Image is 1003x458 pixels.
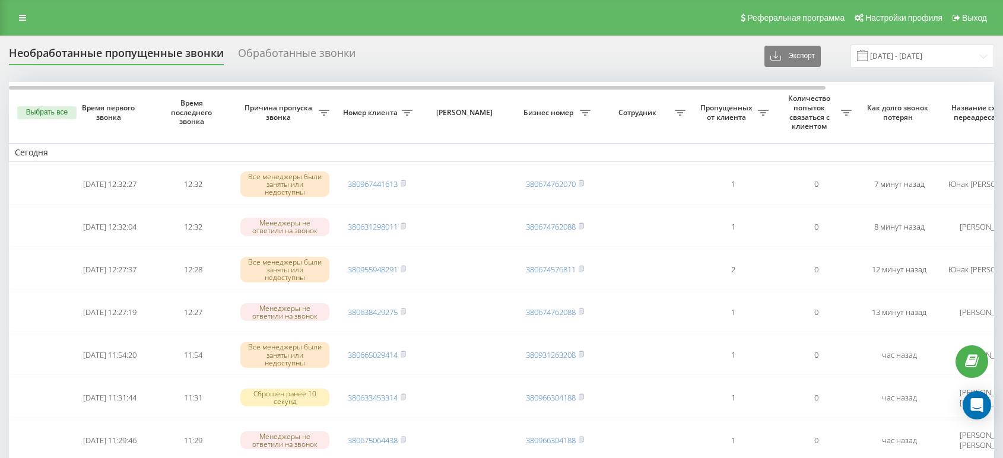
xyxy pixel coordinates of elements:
[240,389,329,406] div: Сброшен ранее 10 секунд
[151,164,234,205] td: 12:32
[867,103,931,122] span: Как долго звонок потерян
[775,164,858,205] td: 0
[526,264,576,275] a: 380674576811
[775,292,858,332] td: 0
[526,179,576,189] a: 380674762070
[526,307,576,317] a: 380674762088
[602,108,675,117] span: Сотрудник
[348,221,398,232] a: 380631298011
[240,303,329,321] div: Менеджеры не ответили на звонок
[238,47,356,65] div: Обработанные звонки
[691,292,775,332] td: 1
[68,377,151,418] td: [DATE] 11:31:44
[240,431,329,449] div: Менеджеры не ответили на звонок
[68,164,151,205] td: [DATE] 12:32:27
[348,392,398,403] a: 380633453314
[858,292,941,332] td: 13 минут назад
[526,435,576,446] a: 380966304188
[764,46,821,67] button: Экспорт
[691,207,775,247] td: 1
[151,335,234,375] td: 11:54
[17,106,77,119] button: Выбрать все
[858,207,941,247] td: 8 минут назад
[348,179,398,189] a: 380967441613
[858,249,941,290] td: 12 минут назад
[526,392,576,403] a: 380966304188
[858,377,941,418] td: час назад
[747,13,845,23] span: Реферальная программа
[348,349,398,360] a: 380665029414
[151,292,234,332] td: 12:27
[691,335,775,375] td: 1
[68,292,151,332] td: [DATE] 12:27:19
[68,249,151,290] td: [DATE] 12:27:37
[240,257,329,283] div: Все менеджеры были заняты или недоступны
[519,108,580,117] span: Бизнес номер
[775,207,858,247] td: 0
[691,377,775,418] td: 1
[429,108,503,117] span: [PERSON_NAME]
[858,164,941,205] td: 7 минут назад
[78,103,142,122] span: Время первого звонка
[151,249,234,290] td: 12:28
[526,349,576,360] a: 380931263208
[68,207,151,247] td: [DATE] 12:32:04
[697,103,758,122] span: Пропущенных от клиента
[9,47,224,65] div: Необработанные пропущенные звонки
[240,103,319,122] span: Причина пропуска звонка
[691,164,775,205] td: 1
[68,335,151,375] td: [DATE] 11:54:20
[963,391,991,419] div: Open Intercom Messenger
[348,435,398,446] a: 380675064438
[962,13,987,23] span: Выход
[161,98,225,126] span: Время последнего звонка
[240,342,329,368] div: Все менеджеры были заняты или недоступны
[775,249,858,290] td: 0
[780,94,841,131] span: Количество попыток связаться с клиентом
[858,335,941,375] td: час назад
[526,221,576,232] a: 380674762088
[240,218,329,236] div: Менеджеры не ответили на звонок
[151,377,234,418] td: 11:31
[348,307,398,317] a: 380638429275
[865,13,942,23] span: Настройки профиля
[775,377,858,418] td: 0
[341,108,402,117] span: Номер клиента
[775,335,858,375] td: 0
[348,264,398,275] a: 380955948291
[151,207,234,247] td: 12:32
[240,171,329,198] div: Все менеджеры были заняты или недоступны
[691,249,775,290] td: 2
